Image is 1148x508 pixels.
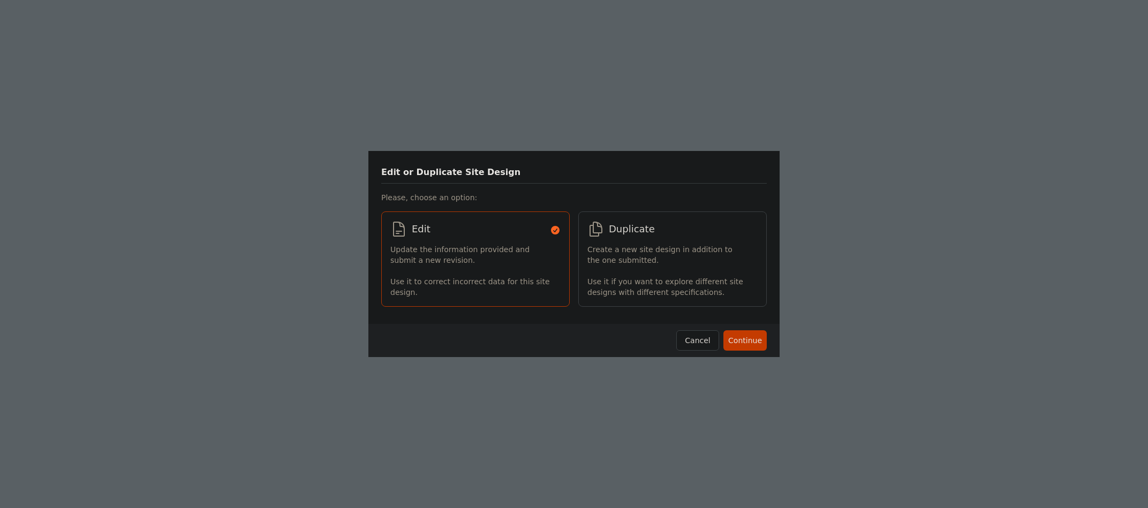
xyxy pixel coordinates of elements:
[381,184,767,203] p: Please, choose an option:
[587,244,747,266] p: Create a new site design in addition to the one submitted.
[381,166,520,179] h3: Edit or Duplicate Site Design
[587,276,747,298] p: Use it if you want to explore different site designs with different specifications.
[390,244,550,266] p: Update the information provided and submit a new revision.
[390,276,550,298] p: Use it to correct incorrect data for this site design.
[723,330,767,351] button: Continue
[676,330,719,351] button: Cancel
[412,222,430,237] span: Edit
[609,222,655,237] span: Duplicate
